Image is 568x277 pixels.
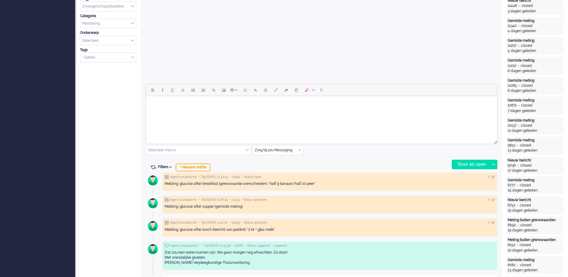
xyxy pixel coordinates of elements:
[508,63,516,68] div: 11102
[516,123,521,128] div: -
[521,83,533,88] div: closed
[199,175,228,179] span: • Tijd [DATE] 11:40:34
[165,181,495,186] div: Melding: glucose after breakfast (grenswaarde overschreden). "half 9 banaan/half 10 peer"
[515,203,520,208] div: -
[145,173,160,188] img: avatar
[80,14,136,19] div: Categorie
[492,138,497,144] div: Resize
[508,48,562,53] div: 5 dagen geleden
[521,43,532,48] div: closed
[521,23,533,29] div: closed
[508,123,516,128] div: 10137
[165,250,495,265] div: Dat zou een reden kunnen zijn. We gaan morgen nog afwachten. Zo door! Met vriendelijke groeten, [...
[508,58,562,63] div: Gemiste meting
[229,85,240,95] button: Table
[240,85,250,95] button: Emoticons
[170,198,197,202] span: Agent lusciialarms
[208,85,219,95] button: Insert/edit link
[508,197,562,203] div: Nieuw bericht
[515,183,520,188] div: -
[317,85,325,95] button: 0
[229,221,240,225] span: • 11909
[520,223,532,228] div: closed
[520,183,531,188] div: closed
[170,221,197,225] span: Agent lusciialarms
[508,257,562,263] div: Gemiste meting
[508,118,562,123] div: Gemiste meting
[508,3,517,8] div: 11448
[245,244,270,248] span: • Status opgelost
[80,30,136,35] div: Onderwerp
[165,227,495,232] div: Melding: glucose after lunch (bericht van patiënt). "2 br + glas melk"
[508,138,562,143] div: Gemiste meting
[517,83,521,88] div: -
[508,43,516,48] div: 11207
[219,85,229,95] button: Insert/edit image
[508,143,515,148] div: 9851
[508,29,562,34] div: 4 dagen geleden
[508,128,562,133] div: 11 dagen geleden
[520,242,531,248] div: closed
[508,18,562,23] div: Gemiste meting
[176,164,210,171] div: + Nieuwe notitie
[517,23,521,29] div: -
[517,3,521,8] div: -
[508,268,562,273] div: 23 dagen geleden
[508,88,562,93] div: 6 dagen geleden
[145,218,160,233] img: avatar
[145,196,160,211] img: avatar
[515,263,520,268] div: -
[80,53,136,62] div: Select Tags
[178,85,188,95] button: Strikethrough
[508,237,562,242] div: Meting buiten grenswaarden
[157,85,168,95] button: Italic
[508,208,562,213] div: 19 dagen geleden
[508,38,562,43] div: Gemiste meting
[281,85,291,95] button: Clear formatting
[165,204,495,209] div: Melding: glucose after supper (gemiste meting)
[260,85,271,95] button: Delay message
[516,43,521,48] div: -
[158,165,174,169] span: Filters
[291,85,301,95] button: Reset content
[229,198,240,202] span: • 11974
[508,103,517,108] div: 10871
[517,103,521,108] div: -
[165,198,169,202] img: ic_note_grey.svg
[230,175,240,179] span: • 12052
[198,85,208,95] button: Numbered list
[508,263,515,268] div: 8061
[233,244,243,248] span: • 11878
[508,163,516,168] div: 9036
[508,78,562,83] div: Gemiste meting
[508,248,562,253] div: 22 dagen geleden
[242,221,267,225] span: • Status gesloten
[521,103,533,108] div: closed
[508,83,517,88] div: 11085
[508,148,562,153] div: 13 dagen geleden
[508,223,516,228] div: 8692
[165,175,169,179] img: ic_note_grey.svg
[165,244,169,248] img: ic_chat_grey.svg
[508,168,562,173] div: 17 dagen geleden
[170,244,200,248] span: Agent younjuwmsc •
[521,123,532,128] div: closed
[520,143,531,148] div: closed
[80,47,136,53] div: Tags
[508,203,515,208] div: 8751
[146,96,497,138] iframe: Rich Text Area
[508,188,562,193] div: 19 dagen geleden
[147,85,157,95] button: Bold
[520,263,531,268] div: closed
[199,221,227,225] span: • Tijd [DATE] 14:11:22
[168,85,178,95] button: Underline
[271,85,281,95] button: Fullscreen
[145,242,160,257] img: avatar
[508,108,562,113] div: 7 dagen geleden
[515,242,520,248] div: -
[508,218,562,223] div: Meting buiten grenswaarden
[452,160,490,169] div: Stuur als open
[250,85,260,95] button: Add attachment
[165,221,169,225] img: ic_note_grey.svg
[515,143,520,148] div: -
